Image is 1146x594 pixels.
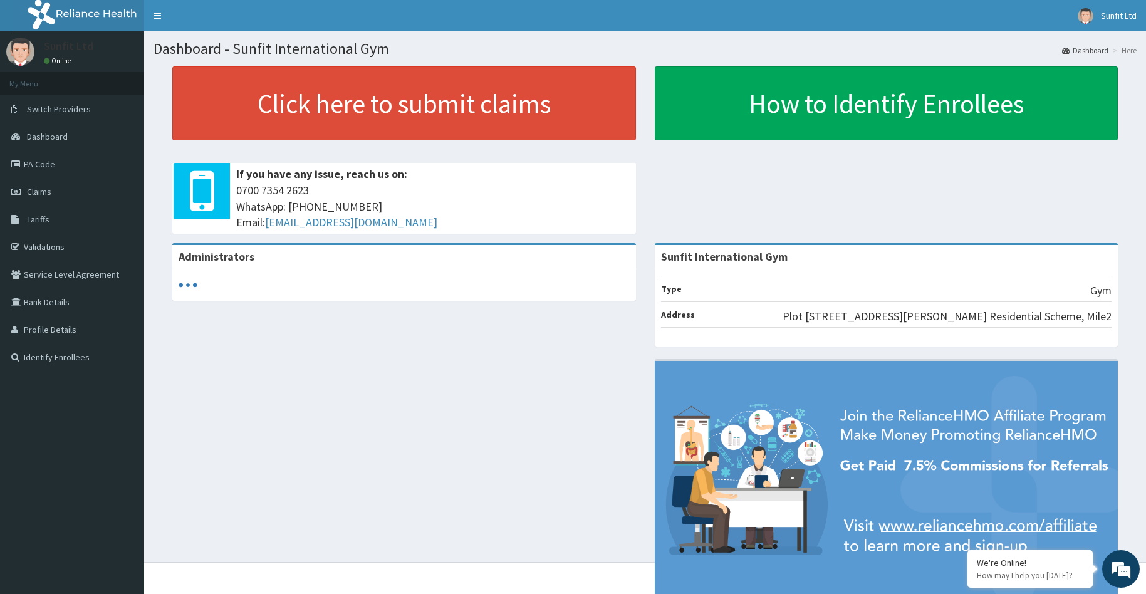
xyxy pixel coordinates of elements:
a: How to Identify Enrollees [655,66,1118,140]
span: 0700 7354 2623 WhatsApp: [PHONE_NUMBER] Email: [236,182,630,231]
p: How may I help you today? [977,570,1083,581]
a: Online [44,56,74,65]
span: Switch Providers [27,103,91,115]
span: Sunfit Ltd [1101,10,1137,21]
b: Address [661,309,695,320]
p: Sunfit Ltd [44,41,93,52]
img: User Image [6,38,34,66]
span: Dashboard [27,131,68,142]
h1: Dashboard - Sunfit International Gym [154,41,1137,57]
p: Gym [1090,283,1112,299]
div: We're Online! [977,557,1083,568]
strong: Sunfit International Gym [661,249,788,264]
span: Claims [27,186,51,197]
b: Administrators [179,249,254,264]
b: Type [661,283,682,294]
img: User Image [1078,8,1093,24]
p: Plot [STREET_ADDRESS][PERSON_NAME] Residential Scheme, Mile2 [783,308,1112,325]
svg: audio-loading [179,276,197,294]
a: [EMAIL_ADDRESS][DOMAIN_NAME] [265,215,437,229]
a: Click here to submit claims [172,66,636,140]
li: Here [1110,45,1137,56]
b: If you have any issue, reach us on: [236,167,407,181]
a: Dashboard [1062,45,1108,56]
span: Tariffs [27,214,49,225]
